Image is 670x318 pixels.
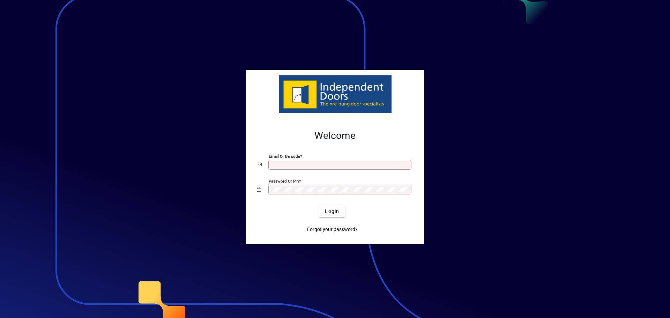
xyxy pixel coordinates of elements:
span: Login [325,208,339,215]
button: Login [319,205,345,217]
a: Forgot your password? [304,223,360,236]
mat-label: Email or Barcode [269,154,300,159]
mat-label: Password or Pin [269,179,299,184]
h2: Welcome [257,130,413,142]
span: Forgot your password? [307,226,358,233]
